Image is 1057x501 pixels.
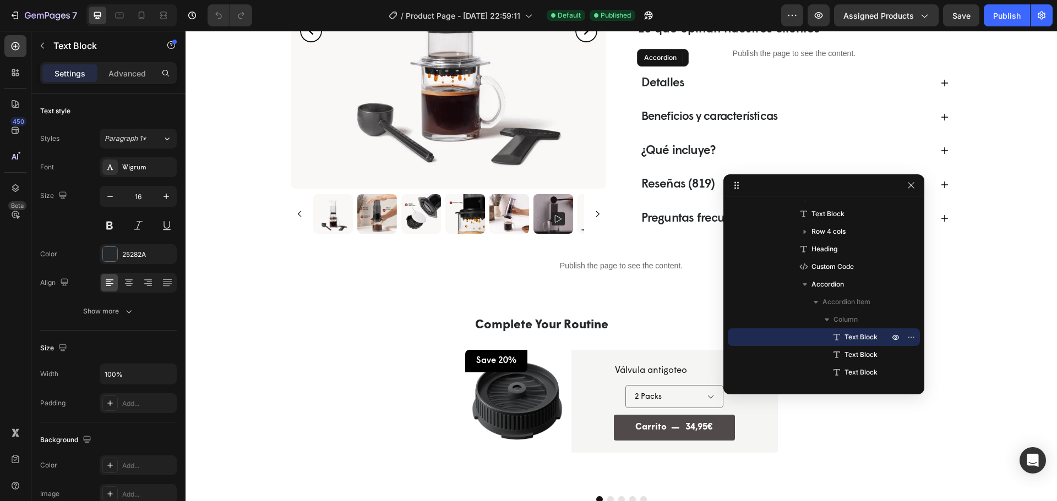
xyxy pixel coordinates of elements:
div: Add... [122,489,174,499]
div: Styles [40,134,59,144]
div: Text style [40,106,70,116]
button: Publish [984,4,1030,26]
div: Add... [122,461,174,471]
p: 7 [72,9,77,22]
button: Dot [455,465,461,472]
button: Assigned Products [834,4,939,26]
button: Save [943,4,979,26]
p: Publish the page to see the content. [451,17,766,29]
span: Accordion [811,279,844,290]
span: Row 4 cols [811,226,846,237]
span: Published [601,10,631,20]
span: Product Page - [DATE] 22:59:11 [406,10,520,21]
div: Align [40,276,71,290]
span: Heading [811,244,837,255]
span: Paragraph 1* [105,134,146,144]
button: Show more [40,301,177,321]
div: Color [40,460,57,470]
button: Paragraph 1* [100,129,177,148]
span: Column [833,314,858,325]
div: 34,95€ [499,388,528,406]
button: Carousel Next Arrow [406,177,419,190]
div: Carrito [450,389,481,405]
button: Dot [422,465,428,472]
iframe: Design area [186,31,1057,501]
div: Show more [83,306,134,317]
p: Complete Your Routine [290,284,582,306]
div: Add... [122,399,174,409]
span: Default [558,10,581,20]
span: Text Block [811,208,844,219]
div: Padding [40,398,66,408]
span: Text Block [844,349,878,360]
span: Assigned Products [843,10,914,21]
span: Preguntas frecuentes FAQs [456,181,599,194]
p: Beneficios y características [456,78,592,95]
p: Text Block [53,39,147,52]
span: / [401,10,404,21]
div: Color [40,249,57,259]
button: Dot [411,465,417,472]
div: Width [40,369,58,379]
p: Settings [55,68,85,79]
button: Dot [444,465,450,472]
div: Wigrum [122,163,174,173]
span: Text Block [844,367,878,378]
span: Custom Code [811,261,854,272]
button: 7 [4,4,82,26]
div: Size [40,189,69,203]
input: Auto [100,364,176,384]
div: 25282A [122,250,174,260]
div: Beta [8,201,26,210]
div: Size [40,341,69,356]
button: Carousel Back Arrow [107,177,121,190]
div: Undo/Redo [208,4,252,26]
p: Save 20% [291,324,331,336]
div: Image [40,489,59,499]
span: Accordion Item [822,296,870,307]
div: Accordion [456,22,493,32]
span: Text Block [844,332,878,343]
div: Publish [993,10,1021,21]
h2: Válvula antigoteo [428,331,549,349]
button: Carrito [428,384,549,410]
button: Dot [433,465,439,472]
span: ¿Qué incluye? [456,114,530,126]
span: Detalles [456,46,499,59]
span: Save [952,11,971,20]
p: Advanced [108,68,146,79]
div: 450 [10,117,26,126]
div: Open Intercom Messenger [1020,447,1046,474]
div: Font [40,162,54,172]
div: Background [40,433,94,448]
span: Reseñas (819) [456,147,530,160]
